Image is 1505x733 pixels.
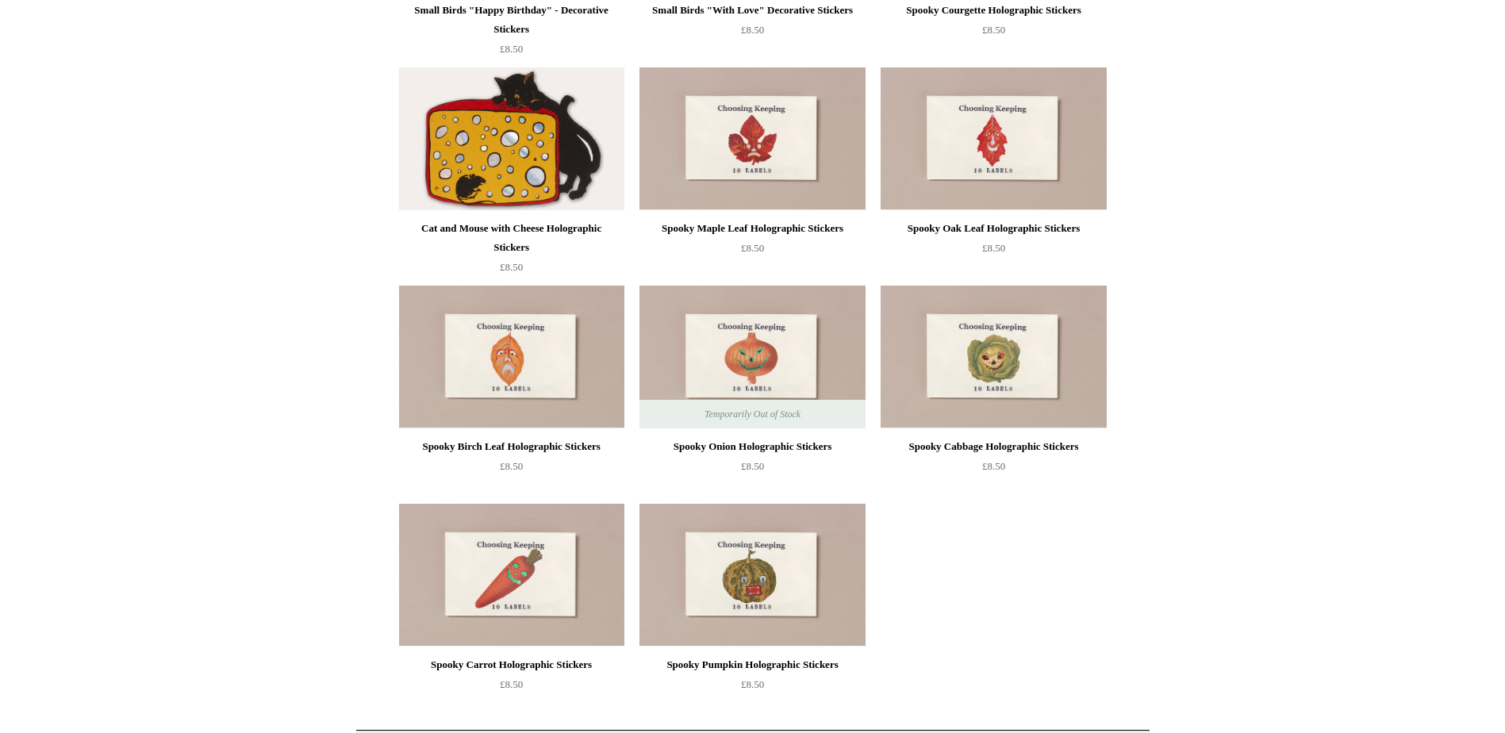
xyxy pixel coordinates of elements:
div: Spooky Courgette Holographic Stickers [885,1,1102,20]
div: Spooky Onion Holographic Stickers [643,437,861,456]
span: Temporarily Out of Stock [689,400,816,428]
span: £8.50 [500,43,523,55]
a: Spooky Cabbage Holographic Stickers Spooky Cabbage Holographic Stickers [881,286,1106,428]
a: Spooky Pumpkin Holographic Stickers £8.50 [639,655,865,720]
div: Spooky Oak Leaf Holographic Stickers [885,219,1102,238]
a: Cat and Mouse with Cheese Holographic Stickers Cat and Mouse with Cheese Holographic Stickers [399,67,624,210]
a: Small Birds "Happy Birthday" - Decorative Stickers £8.50 [399,1,624,66]
a: Spooky Birch Leaf Holographic Stickers £8.50 [399,437,624,502]
img: Spooky Onion Holographic Stickers [639,286,865,428]
span: £8.50 [741,678,764,690]
div: Cat and Mouse with Cheese Holographic Stickers [403,219,620,257]
img: Spooky Birch Leaf Holographic Stickers [399,286,624,428]
a: Spooky Birch Leaf Holographic Stickers Spooky Birch Leaf Holographic Stickers [399,286,624,428]
div: Spooky Maple Leaf Holographic Stickers [643,219,861,238]
img: Spooky Carrot Holographic Stickers [399,504,624,647]
div: Spooky Cabbage Holographic Stickers [885,437,1102,456]
div: Small Birds "Happy Birthday" - Decorative Stickers [403,1,620,39]
div: Small Birds "With Love" Decorative Stickers [643,1,861,20]
a: Spooky Pumpkin Holographic Stickers Spooky Pumpkin Holographic Stickers [639,504,865,647]
a: Spooky Onion Holographic Stickers Spooky Onion Holographic Stickers Temporarily Out of Stock [639,286,865,428]
a: Spooky Courgette Holographic Stickers £8.50 [881,1,1106,66]
img: Spooky Oak Leaf Holographic Stickers [881,67,1106,210]
a: Spooky Carrot Holographic Stickers £8.50 [399,655,624,720]
a: Spooky Maple Leaf Holographic Stickers Spooky Maple Leaf Holographic Stickers [639,67,865,210]
span: £8.50 [500,678,523,690]
span: £8.50 [982,242,1005,254]
span: £8.50 [741,242,764,254]
span: £8.50 [500,261,523,273]
div: Spooky Birch Leaf Holographic Stickers [403,437,620,456]
a: Spooky Oak Leaf Holographic Stickers £8.50 [881,219,1106,284]
span: £8.50 [500,460,523,472]
div: Spooky Carrot Holographic Stickers [403,655,620,674]
span: £8.50 [982,460,1005,472]
div: Spooky Pumpkin Holographic Stickers [643,655,861,674]
a: Spooky Carrot Holographic Stickers Spooky Carrot Holographic Stickers [399,504,624,647]
span: £8.50 [741,24,764,36]
a: Spooky Onion Holographic Stickers £8.50 [639,437,865,502]
img: Spooky Maple Leaf Holographic Stickers [639,67,865,210]
a: Spooky Oak Leaf Holographic Stickers Spooky Oak Leaf Holographic Stickers [881,67,1106,210]
a: Spooky Cabbage Holographic Stickers £8.50 [881,437,1106,502]
a: Spooky Maple Leaf Holographic Stickers £8.50 [639,219,865,284]
span: £8.50 [741,460,764,472]
img: Spooky Cabbage Holographic Stickers [881,286,1106,428]
img: Cat and Mouse with Cheese Holographic Stickers [399,67,624,210]
img: Spooky Pumpkin Holographic Stickers [639,504,865,647]
span: £8.50 [982,24,1005,36]
a: Small Birds "With Love" Decorative Stickers £8.50 [639,1,865,66]
a: Cat and Mouse with Cheese Holographic Stickers £8.50 [399,219,624,284]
